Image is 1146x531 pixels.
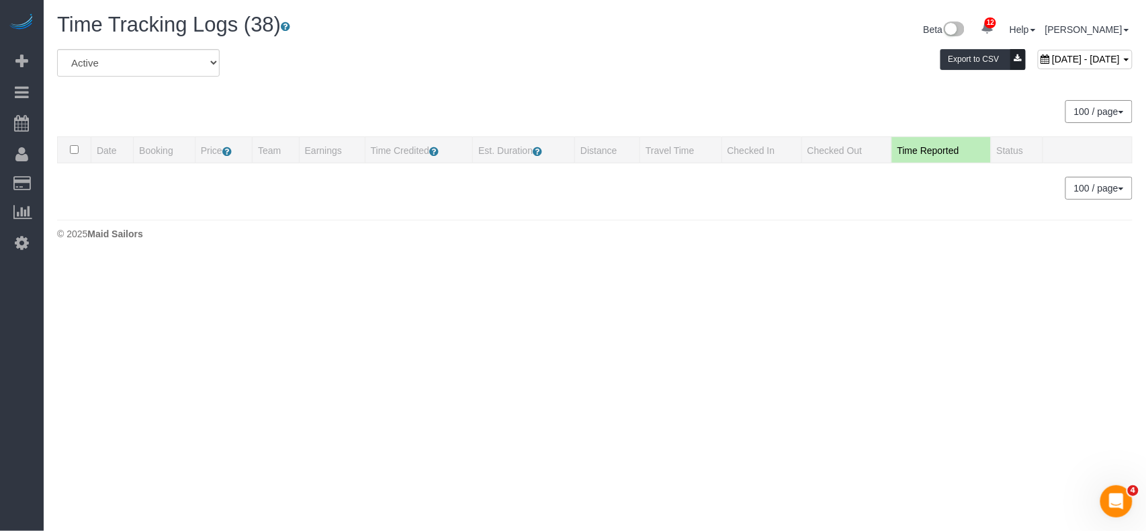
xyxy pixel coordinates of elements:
img: Automaid Logo [8,13,35,32]
th: Checked Out [801,136,891,163]
th: Checked In [721,136,801,163]
div: © 2025 [57,227,1133,241]
span: 12 [985,17,996,28]
th: Team [253,136,300,163]
th: Earnings [299,136,365,163]
img: New interface [942,22,965,39]
a: 12 [974,13,1000,43]
th: Price [195,136,252,163]
button: Export to CSV [940,49,1026,70]
a: Beta [924,24,965,35]
a: [PERSON_NAME] [1045,24,1129,35]
th: Time Credited [365,136,473,163]
th: Time Reported [891,136,991,163]
th: Date [91,136,134,163]
span: Time Tracking Logs (38) [57,13,281,36]
span: [DATE] - [DATE] [1052,54,1120,65]
a: Help [1010,24,1036,35]
strong: Maid Sailors [87,229,142,239]
th: Status [991,136,1043,163]
iframe: Intercom live chat [1100,485,1133,518]
button: 100 / page [1065,177,1133,200]
span: 4 [1128,485,1139,496]
th: Booking [134,136,195,163]
nav: Pagination navigation [1066,100,1133,123]
th: Est. Duration [473,136,575,163]
th: Distance [575,136,640,163]
th: Travel Time [640,136,722,163]
nav: Pagination navigation [1066,177,1133,200]
button: 100 / page [1065,100,1133,123]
